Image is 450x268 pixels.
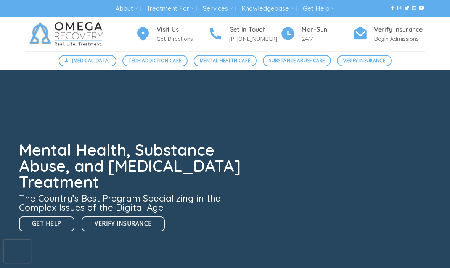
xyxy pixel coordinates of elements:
[405,6,409,11] a: Follow on Twitter
[95,219,151,228] span: Verify Insurance
[412,6,416,11] a: Send us an email
[157,25,208,35] h4: Visit Us
[343,57,385,64] span: Verify Insurance
[390,6,395,11] a: Follow on Facebook
[397,6,402,11] a: Follow on Instagram
[241,2,294,16] a: Knowledgebase
[203,2,233,16] a: Services
[157,34,208,43] p: Get Directions
[374,25,425,35] h4: Verify Insurance
[200,57,250,64] span: Mental Health Care
[302,34,353,43] p: 24/7
[374,34,425,43] p: Begin Admissions
[337,55,392,66] a: Verify Insurance
[269,57,325,64] span: Substance Abuse Care
[208,25,280,44] a: Get In Touch [PHONE_NUMBER]
[229,34,280,43] p: [PHONE_NUMBER]
[146,2,194,16] a: Treatment For
[82,216,164,231] a: Verify Insurance
[229,25,280,35] h4: Get In Touch
[19,194,246,212] h3: The Country’s Best Program Specializing in the Complex Issues of the Digital Age
[59,55,117,66] a: [MEDICAL_DATA]
[32,219,61,228] span: Get Help
[116,2,138,16] a: About
[135,25,208,44] a: Visit Us Get Directions
[129,57,181,64] span: Tech Addiction Care
[419,6,424,11] a: Follow on YouTube
[302,25,353,35] h4: Mon-Sun
[19,216,74,231] a: Get Help
[4,240,31,263] iframe: reCAPTCHA
[263,55,331,66] a: Substance Abuse Care
[303,2,334,16] a: Get Help
[353,25,425,44] a: Verify Insurance Begin Admissions
[194,55,257,66] a: Mental Health Care
[122,55,188,66] a: Tech Addiction Care
[25,17,111,51] img: Omega Recovery
[72,57,110,64] span: [MEDICAL_DATA]
[19,142,246,190] h1: Mental Health, Substance Abuse, and [MEDICAL_DATA] Treatment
